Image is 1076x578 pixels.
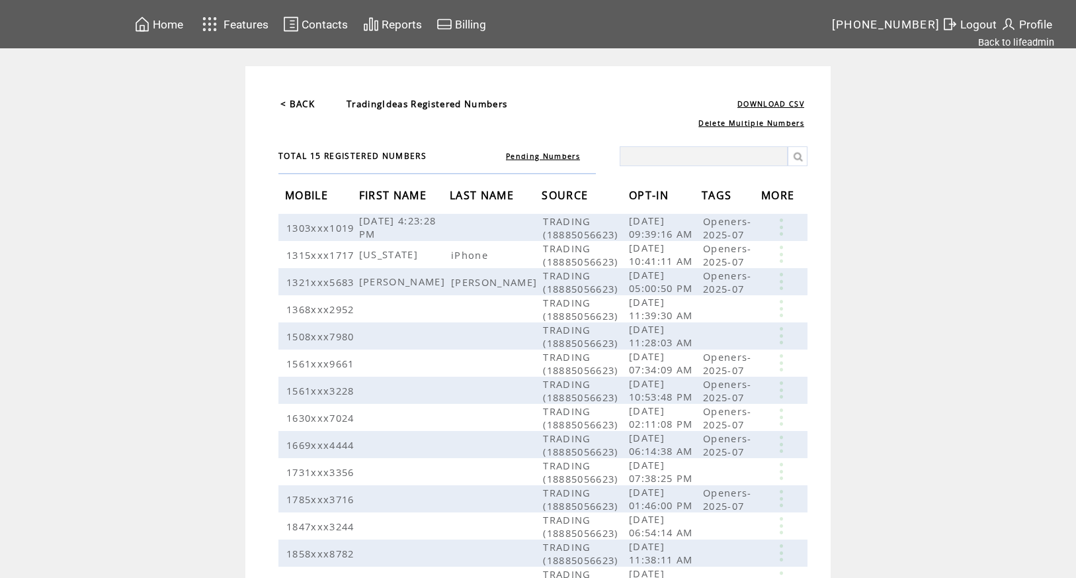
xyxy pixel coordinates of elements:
[703,215,752,241] span: Openers-2025-07
[286,303,358,316] span: 1368xxx2952
[153,18,183,31] span: Home
[737,99,804,109] a: DOWNLOAD CSV
[302,18,348,31] span: Contacts
[960,18,997,31] span: Logout
[543,513,621,540] span: TRADING (18885056623)
[455,18,486,31] span: Billing
[629,322,696,349] span: [DATE] 11:28:03 AM
[543,540,621,567] span: TRADING (18885056623)
[543,377,621,404] span: TRADING (18885056623)
[506,152,580,161] a: Pending Numbers
[702,191,735,199] a: TAGS
[361,14,424,34] a: Reports
[132,14,185,34] a: Home
[629,512,696,539] span: [DATE] 06:54:14 AM
[285,185,331,209] span: MOBILE
[382,18,422,31] span: Reports
[359,275,448,288] span: [PERSON_NAME]
[543,486,621,512] span: TRADING (18885056623)
[1019,18,1052,31] span: Profile
[543,323,621,350] span: TRADING (18885056623)
[629,404,696,430] span: [DATE] 02:11:08 PM
[286,438,358,452] span: 1669xxx4444
[278,150,427,162] span: TOTAL 15 REGISTERED NUMBERS
[942,16,958,32] img: exit.svg
[359,248,421,261] span: [US_STATE]
[702,185,735,209] span: TAGS
[286,465,358,479] span: 1731xxx3356
[286,357,358,370] span: 1561xxx9661
[629,268,696,295] span: [DATE] 05:00:50 PM
[629,431,696,458] span: [DATE] 06:14:38 AM
[703,242,752,268] span: Openers-2025-07
[286,275,358,289] span: 1321xxx5683
[543,405,621,431] span: TRADING (18885056623)
[285,191,331,199] a: MOBILE
[629,241,696,267] span: [DATE] 10:41:11 AM
[436,16,452,32] img: creidtcard.svg
[543,242,621,268] span: TRADING (18885056623)
[286,384,358,397] span: 1561xxx3228
[978,36,1054,48] a: Back to lifeadmin
[542,185,591,209] span: SOURCE
[280,98,315,110] a: < BACK
[196,11,271,37] a: Features
[543,296,621,322] span: TRADING (18885056623)
[629,185,672,209] span: OPT-IN
[198,13,222,35] img: features.svg
[347,98,507,110] span: TradingIdeas Registered Numbers
[359,191,430,199] a: FIRST NAME
[543,459,621,485] span: TRADING (18885056623)
[629,485,696,512] span: [DATE] 01:46:00 PM
[134,16,150,32] img: home.svg
[703,269,752,295] span: Openers-2025-07
[703,486,752,512] span: Openers-2025-07
[761,185,798,209] span: MORE
[1001,16,1016,32] img: profile.svg
[629,191,672,199] a: OPT-IN
[629,540,696,566] span: [DATE] 11:38:11 AM
[703,432,752,458] span: Openers-2025-07
[363,16,379,32] img: chart.svg
[435,14,488,34] a: Billing
[286,493,358,506] span: 1785xxx3716
[286,520,358,533] span: 1847xxx3244
[543,350,621,377] span: TRADING (18885056623)
[703,377,752,404] span: Openers-2025-07
[359,185,430,209] span: FIRST NAME
[286,547,358,560] span: 1858xxx8782
[224,18,269,31] span: Features
[283,16,299,32] img: contacts.svg
[832,18,940,31] span: [PHONE_NUMBER]
[629,295,696,322] span: [DATE] 11:39:30 AM
[703,350,752,377] span: Openers-2025-07
[286,248,358,262] span: 1315xxx1717
[451,248,491,262] span: iPhone
[450,185,517,209] span: LAST NAME
[450,191,517,199] a: LAST NAME
[543,432,621,458] span: TRADING (18885056623)
[629,377,696,403] span: [DATE] 10:53:48 PM
[543,215,621,241] span: TRADING (18885056623)
[940,14,999,34] a: Logout
[542,191,591,199] a: SOURCE
[698,119,804,128] a: Delete Multiple Numbers
[703,405,752,431] span: Openers-2025-07
[286,221,358,234] span: 1303xxx1019
[281,14,350,34] a: Contacts
[286,330,358,343] span: 1508xxx7980
[543,269,621,295] span: TRADING (18885056623)
[629,214,696,240] span: [DATE] 09:39:16 AM
[451,275,540,289] span: [PERSON_NAME]
[286,411,358,424] span: 1630xxx7024
[999,14,1054,34] a: Profile
[629,458,696,485] span: [DATE] 07:38:25 PM
[359,214,436,240] span: [DATE] 4:23:28 PM
[629,350,696,376] span: [DATE] 07:34:09 AM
